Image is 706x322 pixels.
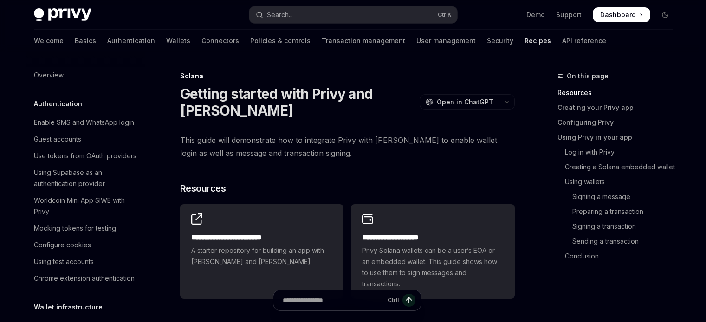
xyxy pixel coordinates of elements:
[34,195,140,217] div: Worldcoin Mini App SIWE with Privy
[557,130,680,145] a: Using Privy in your app
[556,10,582,19] a: Support
[26,237,145,253] a: Configure cookies
[362,245,503,290] span: Privy Solana wallets can be a user’s EOA or an embedded wallet. This guide shows how to use them ...
[34,98,82,109] h5: Authentication
[34,150,136,161] div: Use tokens from OAuth providers
[26,192,145,220] a: Worldcoin Mini App SIWE with Privy
[557,204,680,219] a: Preparing a transaction
[526,10,545,19] a: Demo
[416,30,476,52] a: User management
[180,134,515,160] span: This guide will demonstrate how to integrate Privy with [PERSON_NAME] to enable wallet login as w...
[593,7,650,22] a: Dashboard
[420,94,499,110] button: Open in ChatGPT
[34,8,91,21] img: dark logo
[557,160,680,174] a: Creating a Solana embedded wallet
[26,164,145,192] a: Using Supabase as an authentication provider
[250,30,311,52] a: Policies & controls
[107,30,155,52] a: Authentication
[26,253,145,270] a: Using test accounts
[34,70,64,81] div: Overview
[26,67,145,84] a: Overview
[557,219,680,234] a: Signing a transaction
[557,115,680,130] a: Configuring Privy
[34,134,81,145] div: Guest accounts
[34,30,64,52] a: Welcome
[166,30,190,52] a: Wallets
[557,85,680,100] a: Resources
[34,302,103,313] h5: Wallet infrastructure
[26,131,145,148] a: Guest accounts
[402,294,415,307] button: Send message
[26,220,145,237] a: Mocking tokens for testing
[658,7,673,22] button: Toggle dark mode
[437,97,493,107] span: Open in ChatGPT
[322,30,405,52] a: Transaction management
[180,182,226,195] span: Resources
[180,85,416,119] h1: Getting started with Privy and [PERSON_NAME]
[34,239,91,251] div: Configure cookies
[557,249,680,264] a: Conclusion
[26,270,145,287] a: Chrome extension authentication
[191,245,332,267] span: A starter repository for building an app with [PERSON_NAME] and [PERSON_NAME].
[34,273,135,284] div: Chrome extension authentication
[34,117,134,128] div: Enable SMS and WhatsApp login
[557,145,680,160] a: Log in with Privy
[487,30,513,52] a: Security
[201,30,239,52] a: Connectors
[438,11,452,19] span: Ctrl K
[267,9,293,20] div: Search...
[562,30,606,52] a: API reference
[26,114,145,131] a: Enable SMS and WhatsApp login
[249,6,457,23] button: Open search
[34,223,116,234] div: Mocking tokens for testing
[75,30,96,52] a: Basics
[557,189,680,204] a: Signing a message
[557,100,680,115] a: Creating your Privy app
[600,10,636,19] span: Dashboard
[557,234,680,249] a: Sending a transaction
[283,290,384,310] input: Ask a question...
[525,30,551,52] a: Recipes
[34,256,94,267] div: Using test accounts
[557,174,680,189] a: Using wallets
[34,167,140,189] div: Using Supabase as an authentication provider
[180,71,515,81] div: Solana
[351,204,514,299] a: **** **** **** *****Privy Solana wallets can be a user’s EOA or an embedded wallet. This guide sh...
[26,148,145,164] a: Use tokens from OAuth providers
[567,71,609,82] span: On this page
